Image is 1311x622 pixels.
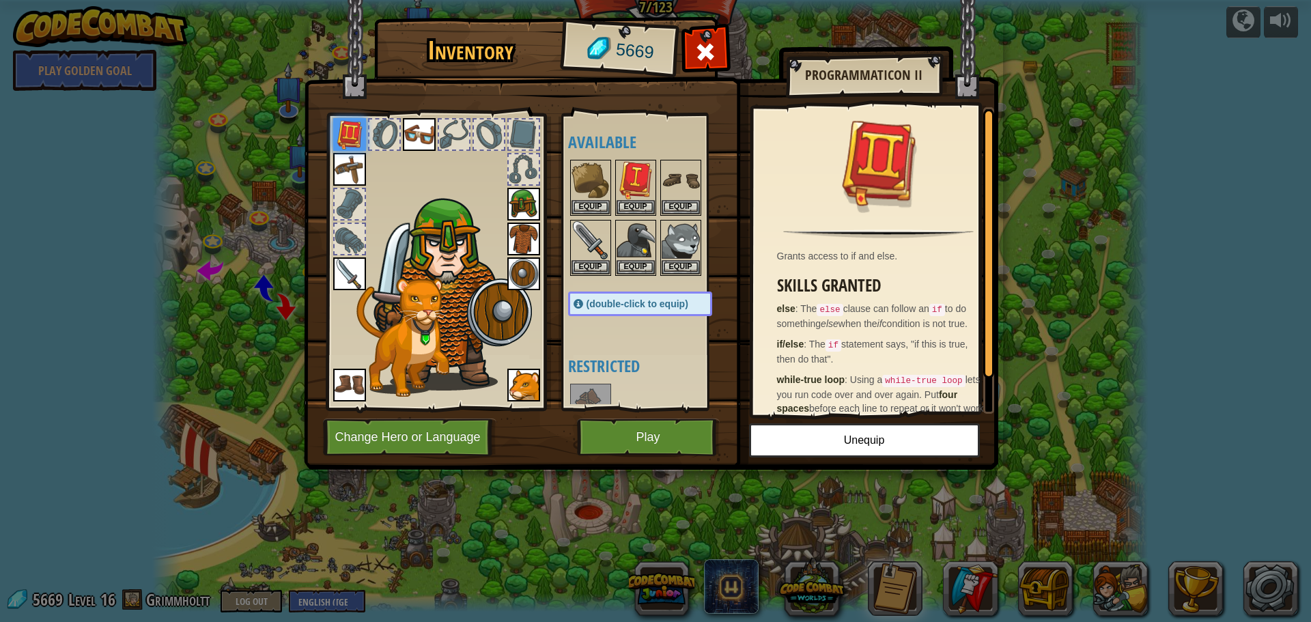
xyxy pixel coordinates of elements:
[662,200,700,214] button: Equip
[662,260,700,274] button: Equip
[617,260,655,274] button: Equip
[507,223,540,255] img: portrait.png
[777,249,987,263] div: Grants access to if and else.
[572,221,610,259] img: portrait.png
[834,117,923,206] img: portrait.png
[333,369,366,401] img: portrait.png
[384,36,558,65] h1: Inventory
[617,161,655,199] img: portrait.png
[572,200,610,214] button: Equip
[403,118,436,151] img: portrait.png
[572,260,610,274] button: Equip
[777,277,987,295] h3: Skills Granted
[800,68,928,83] h2: Programmaticon II
[507,369,540,401] img: portrait.png
[662,161,700,199] img: portrait.png
[507,257,540,290] img: portrait.png
[777,339,968,365] span: The statement says, "if this is true, then do that".
[783,229,973,238] img: hr.png
[615,38,655,65] span: 5669
[821,318,838,329] em: else
[568,357,739,375] h4: Restricted
[877,318,882,329] em: if
[826,339,841,352] code: if
[572,161,610,199] img: portrait.png
[617,200,655,214] button: Equip
[333,118,366,151] img: portrait.png
[929,304,945,316] code: if
[777,303,795,314] strong: else
[333,153,366,186] img: portrait.png
[587,298,688,309] span: (double-click to equip)
[577,419,720,456] button: Play
[845,374,850,385] span: :
[777,389,958,414] strong: four spaces
[662,221,700,259] img: portrait.png
[617,221,655,259] img: portrait.png
[568,133,739,151] h4: Available
[817,304,843,316] code: else
[882,375,965,387] code: while-true loop
[804,339,809,350] span: :
[777,374,987,414] span: Using a lets you run code over and over again. Put before each line to repeat or it won't work!
[795,303,801,314] span: :
[777,339,804,350] strong: if/else
[749,423,980,457] button: Unequip
[333,257,366,290] img: portrait.png
[367,192,535,391] img: male.png
[777,374,845,385] strong: while-true loop
[777,303,968,329] span: The clause can follow an to do something when the condition is not true.
[572,385,610,423] img: portrait.png
[323,419,496,456] button: Change Hero or Language
[507,188,540,221] img: portrait.png
[356,278,449,397] img: cougar-paper-dolls.png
